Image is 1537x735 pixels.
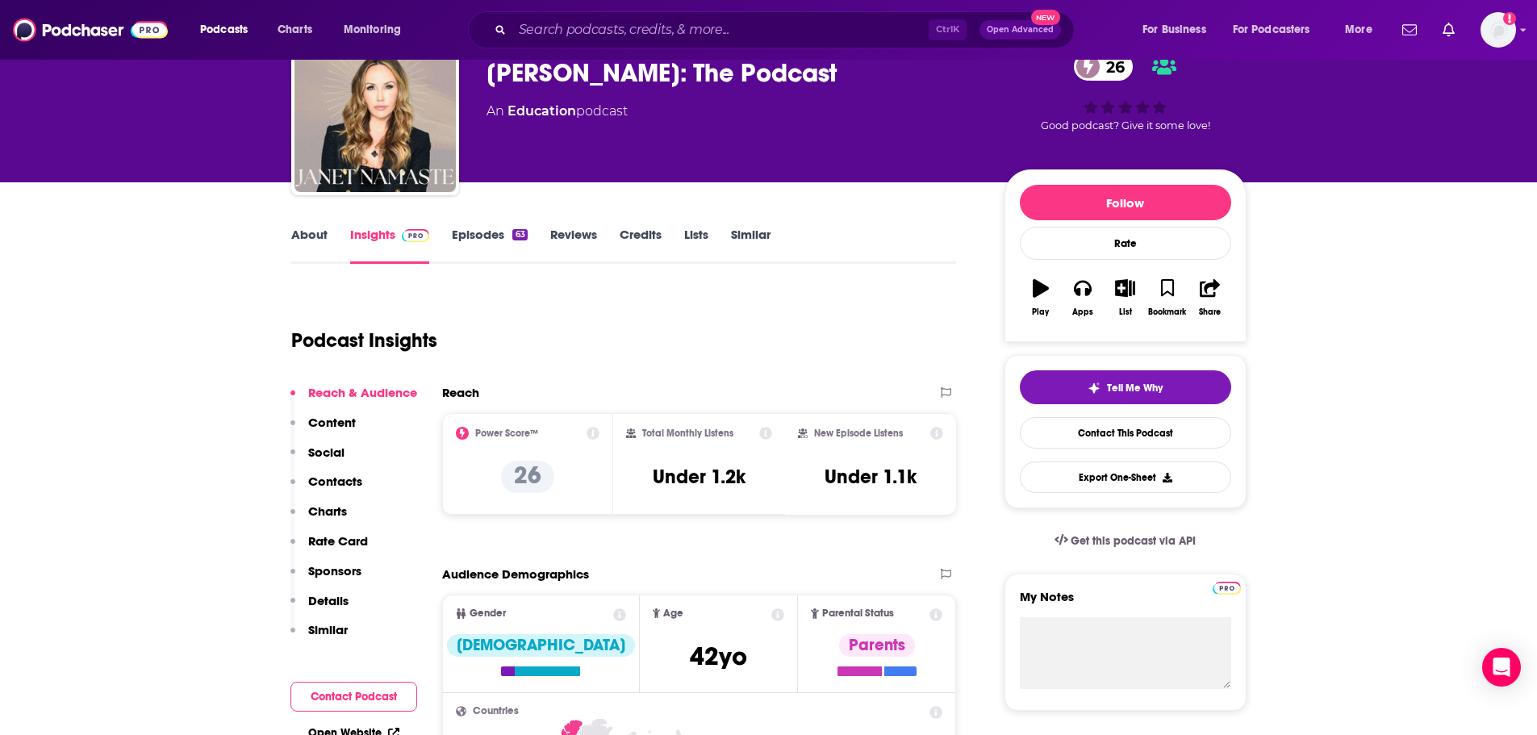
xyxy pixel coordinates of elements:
[1345,19,1372,41] span: More
[1131,17,1226,43] button: open menu
[501,461,554,493] p: 26
[290,563,361,593] button: Sponsors
[814,428,903,439] h2: New Episode Listens
[290,682,417,712] button: Contact Podcast
[308,474,362,489] p: Contacts
[1020,370,1231,404] button: tell me why sparkleTell Me Why
[442,385,479,400] h2: Reach
[987,26,1054,34] span: Open Advanced
[1004,42,1247,142] div: 26Good podcast? Give it some love!
[1119,307,1132,317] div: List
[1020,589,1231,617] label: My Notes
[1503,12,1516,25] svg: Add a profile image
[642,428,733,439] h2: Total Monthly Listens
[1482,648,1521,687] div: Open Intercom Messenger
[278,19,312,41] span: Charts
[1042,521,1209,561] a: Get this podcast via API
[200,19,248,41] span: Podcasts
[308,385,417,400] p: Reach & Audience
[1020,269,1062,327] button: Play
[1213,579,1241,595] a: Pro website
[822,608,894,619] span: Parental Status
[690,641,747,672] span: 42 yo
[290,474,362,503] button: Contacts
[1142,19,1206,41] span: For Business
[447,634,635,657] div: [DEMOGRAPHIC_DATA]
[475,428,538,439] h2: Power Score™
[294,31,456,192] img: Janet Namaste: The Podcast
[332,17,422,43] button: open menu
[290,445,345,474] button: Social
[1199,307,1221,317] div: Share
[1020,227,1231,260] div: Rate
[1104,269,1146,327] button: List
[1396,16,1423,44] a: Show notifications dropdown
[290,622,348,652] button: Similar
[473,706,519,716] span: Countries
[1481,12,1516,48] img: User Profile
[1041,119,1210,132] span: Good podcast? Give it some love!
[507,103,576,119] a: Education
[308,593,349,608] p: Details
[1481,12,1516,48] span: Logged in as alisoncerri
[929,19,967,40] span: Ctrl K
[620,227,662,264] a: Credits
[1020,417,1231,449] a: Contact This Podcast
[979,20,1061,40] button: Open AdvancedNew
[1233,19,1310,41] span: For Podcasters
[350,227,430,264] a: InsightsPodchaser Pro
[684,227,708,264] a: Lists
[653,465,746,489] h3: Under 1.2k
[267,17,322,43] a: Charts
[308,563,361,578] p: Sponsors
[1334,17,1393,43] button: open menu
[189,17,269,43] button: open menu
[290,593,349,623] button: Details
[512,229,527,240] div: 63
[1213,582,1241,595] img: Podchaser Pro
[1088,382,1101,395] img: tell me why sparkle
[442,566,589,582] h2: Audience Demographics
[1107,382,1163,395] span: Tell Me Why
[487,102,628,121] div: An podcast
[402,229,430,242] img: Podchaser Pro
[308,622,348,637] p: Similar
[308,503,347,519] p: Charts
[1148,307,1186,317] div: Bookmark
[512,17,929,43] input: Search podcasts, credits, & more...
[308,415,356,430] p: Content
[290,533,368,563] button: Rate Card
[663,608,683,619] span: Age
[1031,10,1060,25] span: New
[1072,307,1093,317] div: Apps
[1071,534,1196,548] span: Get this podcast via API
[308,445,345,460] p: Social
[290,385,417,415] button: Reach & Audience
[1188,269,1230,327] button: Share
[1481,12,1516,48] button: Show profile menu
[1222,17,1334,43] button: open menu
[550,227,597,264] a: Reviews
[344,19,401,41] span: Monitoring
[1020,461,1231,493] button: Export One-Sheet
[290,415,356,445] button: Content
[731,227,771,264] a: Similar
[1020,185,1231,220] button: Follow
[308,533,368,549] p: Rate Card
[839,634,915,657] div: Parents
[1146,269,1188,327] button: Bookmark
[13,15,168,45] img: Podchaser - Follow, Share and Rate Podcasts
[291,328,437,353] h1: Podcast Insights
[825,465,917,489] h3: Under 1.1k
[1032,307,1049,317] div: Play
[291,227,328,264] a: About
[1062,269,1104,327] button: Apps
[1436,16,1461,44] a: Show notifications dropdown
[470,608,506,619] span: Gender
[1074,52,1133,81] a: 26
[452,227,527,264] a: Episodes63
[483,11,1090,48] div: Search podcasts, credits, & more...
[290,503,347,533] button: Charts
